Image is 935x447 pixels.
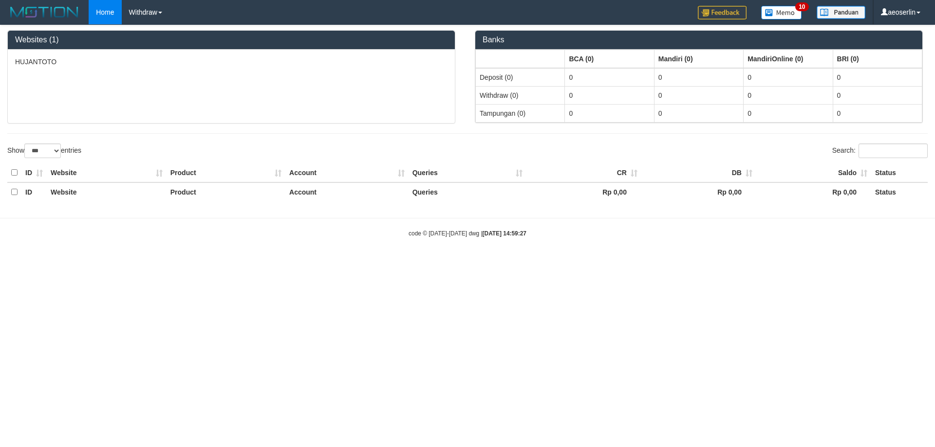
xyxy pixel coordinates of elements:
p: HUJANTOTO [15,57,448,67]
img: panduan.png [817,6,865,19]
th: Saldo [756,163,871,182]
td: Deposit (0) [476,68,565,87]
td: 0 [565,68,654,87]
td: 0 [654,68,743,87]
th: Status [871,182,928,201]
th: Product [167,182,285,201]
img: MOTION_logo.png [7,5,81,19]
th: Status [871,163,928,182]
th: Rp 0,00 [756,182,871,201]
th: Account [285,163,409,182]
input: Search: [859,143,928,158]
th: Group: activate to sort column ascending [654,50,743,68]
th: Group: activate to sort column ascending [744,50,833,68]
th: Website [47,182,167,201]
td: 0 [565,104,654,122]
strong: [DATE] 14:59:27 [483,230,526,237]
th: Rp 0,00 [526,182,641,201]
td: 0 [565,86,654,104]
th: ID [21,182,47,201]
th: Rp 0,00 [641,182,756,201]
td: 0 [833,104,922,122]
th: Website [47,163,167,182]
img: Feedback.jpg [698,6,747,19]
td: 0 [654,86,743,104]
h3: Banks [483,36,915,44]
td: Withdraw (0) [476,86,565,104]
th: Group: activate to sort column ascending [833,50,922,68]
td: 0 [654,104,743,122]
td: 0 [833,68,922,87]
th: Account [285,182,409,201]
select: Showentries [24,143,61,158]
th: Queries [409,163,526,182]
td: Tampungan (0) [476,104,565,122]
label: Search: [832,143,928,158]
th: Group: activate to sort column ascending [476,50,565,68]
td: 0 [833,86,922,104]
th: Product [167,163,285,182]
th: DB [641,163,756,182]
td: 0 [744,68,833,87]
th: Queries [409,182,526,201]
th: CR [526,163,641,182]
small: code © [DATE]-[DATE] dwg | [409,230,526,237]
span: 10 [795,2,808,11]
td: 0 [744,104,833,122]
label: Show entries [7,143,81,158]
th: Group: activate to sort column ascending [565,50,654,68]
th: ID [21,163,47,182]
h3: Websites (1) [15,36,448,44]
td: 0 [744,86,833,104]
img: Button%20Memo.svg [761,6,802,19]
